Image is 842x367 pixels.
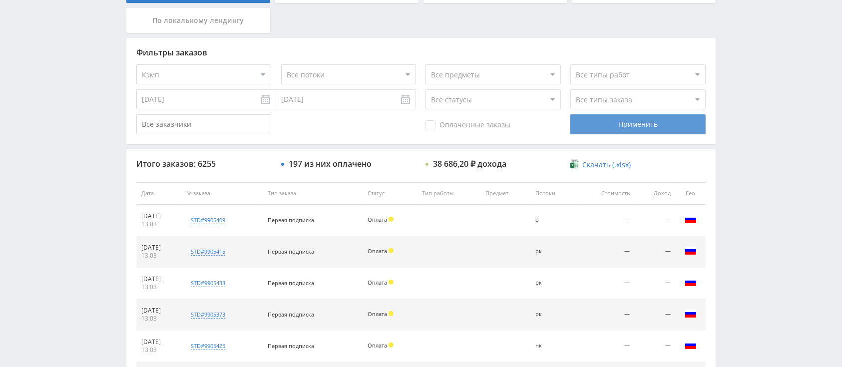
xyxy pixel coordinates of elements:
[141,315,176,323] div: 13:03
[141,338,176,346] div: [DATE]
[685,213,697,225] img: rus.png
[417,182,480,205] th: Тип работы
[191,311,225,319] div: std#9905373
[535,217,571,223] div: о
[368,310,387,318] span: Оплата
[635,205,676,236] td: —
[676,182,706,205] th: Гео
[136,159,271,168] div: Итого заказов: 6255
[268,216,314,224] span: Первая подписка
[685,245,697,257] img: rus.png
[268,311,314,318] span: Первая подписка
[635,236,676,268] td: —
[141,275,176,283] div: [DATE]
[570,159,579,169] img: xlsx
[368,216,387,223] span: Оплата
[389,343,394,348] span: Холд
[570,114,705,134] div: Применить
[136,48,706,57] div: Фильтры заказов
[685,339,697,351] img: rus.png
[181,182,263,205] th: № заказа
[368,247,387,255] span: Оплата
[635,331,676,362] td: —
[126,8,270,33] div: По локальному лендингу
[570,160,630,170] a: Скачать (.xlsx)
[141,283,176,291] div: 13:03
[576,205,635,236] td: —
[576,299,635,331] td: —
[289,159,372,168] div: 197 из них оплачено
[191,248,225,256] div: std#9905415
[685,308,697,320] img: rus.png
[535,311,571,318] div: рк
[576,331,635,362] td: —
[425,120,510,130] span: Оплаченные заказы
[582,161,631,169] span: Скачать (.xlsx)
[535,343,571,349] div: нк
[141,346,176,354] div: 13:03
[576,182,635,205] th: Стоимость
[389,311,394,316] span: Холд
[141,307,176,315] div: [DATE]
[576,268,635,299] td: —
[635,299,676,331] td: —
[191,216,225,224] div: std#9905409
[576,236,635,268] td: —
[363,182,418,205] th: Статус
[191,342,225,350] div: std#9905425
[389,248,394,253] span: Холд
[685,276,697,288] img: rus.png
[535,280,571,286] div: рк
[136,114,271,134] input: Все заказчики
[480,182,530,205] th: Предмет
[268,342,314,350] span: Первая подписка
[433,159,506,168] div: 38 686,20 ₽ дохода
[535,248,571,255] div: рк
[191,279,225,287] div: std#9905433
[389,280,394,285] span: Холд
[635,268,676,299] td: —
[530,182,576,205] th: Потоки
[389,217,394,222] span: Холд
[368,279,387,286] span: Оплата
[141,244,176,252] div: [DATE]
[136,182,181,205] th: Дата
[268,279,314,287] span: Первая подписка
[141,212,176,220] div: [DATE]
[141,220,176,228] div: 13:03
[141,252,176,260] div: 13:03
[368,342,387,349] span: Оплата
[263,182,363,205] th: Тип заказа
[268,248,314,255] span: Первая подписка
[635,182,676,205] th: Доход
